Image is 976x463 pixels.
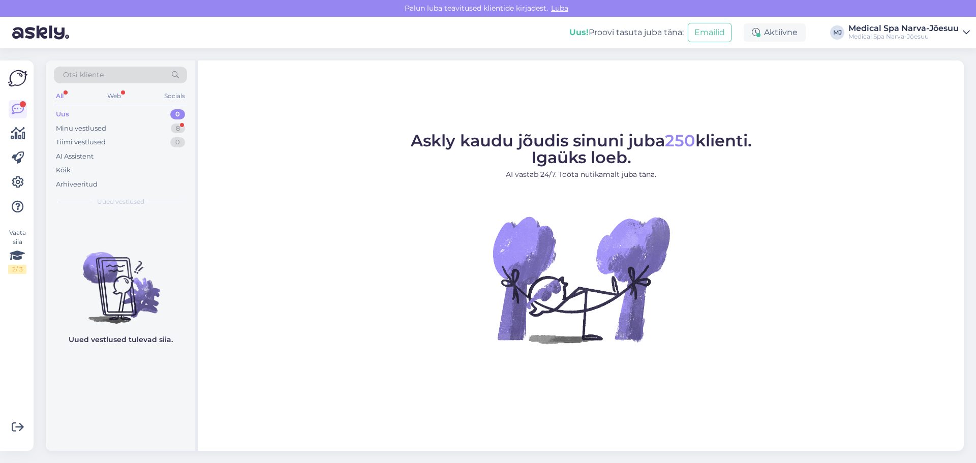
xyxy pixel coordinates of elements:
[162,89,187,103] div: Socials
[548,4,571,13] span: Luba
[170,137,185,147] div: 0
[97,197,144,206] span: Uued vestlused
[63,70,104,80] span: Otsi kliente
[8,228,26,274] div: Vaata siia
[688,23,731,42] button: Emailid
[665,131,695,150] span: 250
[54,89,66,103] div: All
[848,24,970,41] a: Medical Spa Narva-JõesuuMedical Spa Narva-Jõesuu
[56,165,71,175] div: Kõik
[569,27,589,37] b: Uus!
[848,33,959,41] div: Medical Spa Narva-Jõesuu
[744,23,806,42] div: Aktiivne
[8,265,26,274] div: 2 / 3
[56,137,106,147] div: Tiimi vestlused
[569,26,684,39] div: Proovi tasuta juba täna:
[171,124,185,134] div: 8
[411,131,752,167] span: Askly kaudu jõudis sinuni juba klienti. Igaüks loeb.
[490,188,673,371] img: No Chat active
[56,151,94,162] div: AI Assistent
[170,109,185,119] div: 0
[8,69,27,88] img: Askly Logo
[56,109,69,119] div: Uus
[46,234,195,325] img: No chats
[105,89,123,103] div: Web
[848,24,959,33] div: Medical Spa Narva-Jõesuu
[69,334,173,345] p: Uued vestlused tulevad siia.
[56,179,98,190] div: Arhiveeritud
[830,25,844,40] div: MJ
[56,124,106,134] div: Minu vestlused
[411,169,752,180] p: AI vastab 24/7. Tööta nutikamalt juba täna.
